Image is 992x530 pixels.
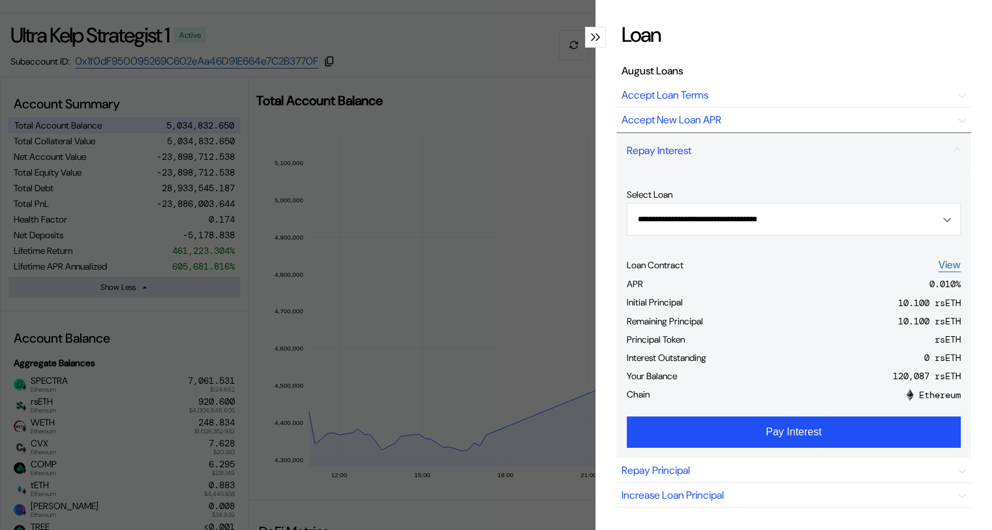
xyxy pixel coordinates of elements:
div: Principal Token [627,334,685,345]
div: Your Balance [627,370,677,382]
div: Repay Interest [627,144,691,157]
div: 0.010 % [929,278,961,290]
button: Pay Interest [627,416,961,448]
div: 10.100 rsETH [898,315,961,327]
div: Ethereum [904,389,961,401]
div: APR [627,278,643,290]
div: Chain [627,388,650,400]
div: Select Loan [627,189,961,200]
div: Accept New Loan APR [622,113,721,127]
div: 10.100 rsETH [898,297,961,309]
a: View [939,258,961,272]
div: Interest Outstanding [627,352,706,364]
button: Open menu [627,203,961,236]
div: rsETH [935,334,961,345]
div: Loan Contract [627,259,684,271]
div: 0 rsETH [924,352,961,364]
div: Repay Principal [622,463,690,477]
div: Loan [622,21,661,48]
div: August Loans [622,64,683,78]
div: Remaining Principal [627,315,703,327]
div: Increase Loan Principal [622,488,724,502]
div: Accept Loan Terms [622,88,708,102]
img: 1 [904,389,916,401]
div: Initial Principal [627,296,683,308]
div: 120,087 rsETH [893,370,961,382]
